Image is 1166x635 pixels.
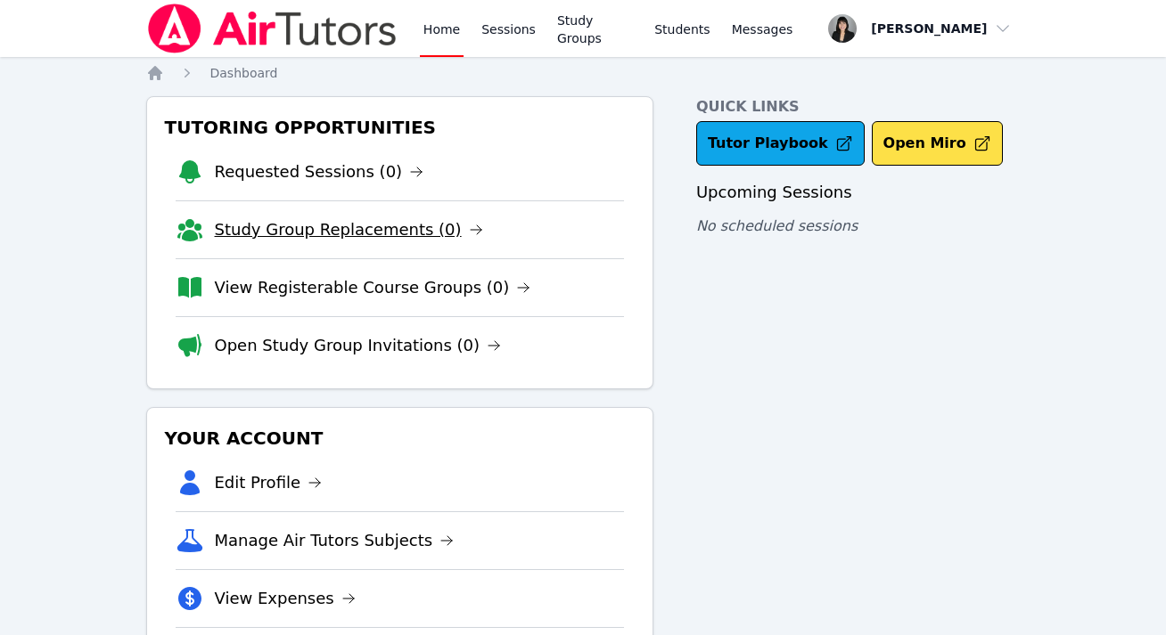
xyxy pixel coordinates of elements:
a: Manage Air Tutors Subjects [215,528,455,553]
h4: Quick Links [696,96,1021,118]
a: Open Study Group Invitations (0) [215,333,502,358]
span: Dashboard [210,66,278,80]
h3: Upcoming Sessions [696,180,1021,205]
img: Air Tutors [146,4,398,53]
a: View Registerable Course Groups (0) [215,275,531,300]
button: Open Miro [872,121,1003,166]
span: Messages [732,20,793,38]
nav: Breadcrumb [146,64,1021,82]
span: No scheduled sessions [696,217,858,234]
a: Study Group Replacements (0) [215,217,483,242]
a: Requested Sessions (0) [215,159,424,184]
a: Tutor Playbook [696,121,865,166]
h3: Your Account [161,422,638,454]
a: Dashboard [210,64,278,82]
h3: Tutoring Opportunities [161,111,638,143]
a: Edit Profile [215,470,323,495]
a: View Expenses [215,586,356,611]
